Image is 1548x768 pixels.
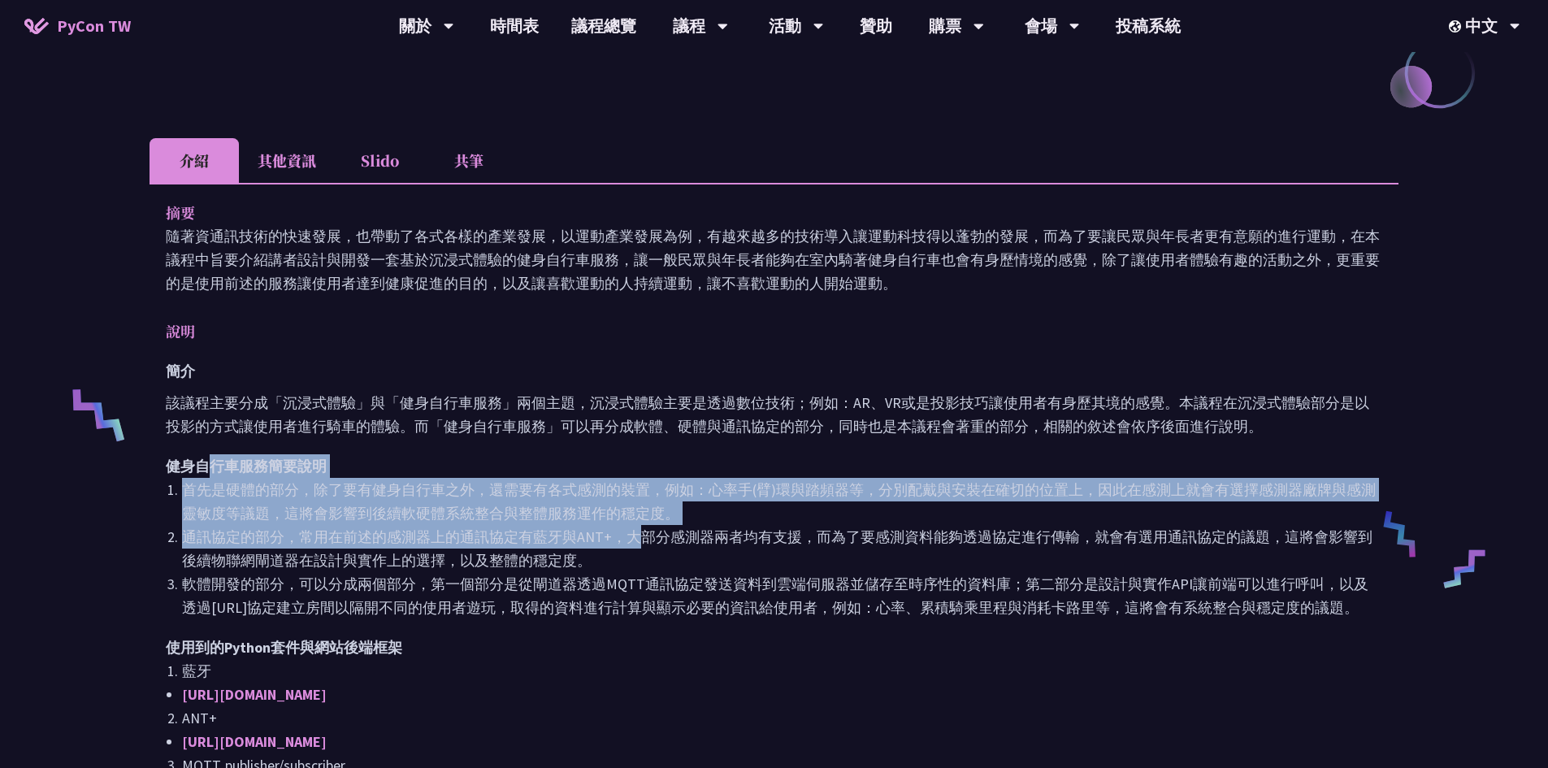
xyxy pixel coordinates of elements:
li: ANT+ [182,706,1382,730]
li: 藍牙 [182,659,1382,683]
h2: 使用到的Python套件與網站後端框架 [166,636,1382,659]
a: [URL][DOMAIN_NAME] [182,732,327,751]
li: 介紹 [150,138,239,183]
a: [URL][DOMAIN_NAME] [182,685,327,704]
li: 共筆 [424,138,514,183]
p: 該議程主要分成「沉浸式體驗」與「健身自行車服務」兩個主題，沉浸式體驗主要是透過數位技術；例如：AR、VR或是投影技巧讓使用者有身歷其境的感覺。本議程在沉浸式體驗部分是以投影的方式讓使用者進行騎車... [166,391,1382,438]
li: 軟體開發的部分，可以分成兩個部分，第一個部分是從閘道器透過MQTT通訊協定發送資料到雲端伺服器並儲存至時序性的資料庫；第二部分是設計與實作API讓前端可以進行呼叫，以及透過[URL]協定建立房間... [182,572,1382,619]
li: 其他資訊 [239,138,335,183]
p: 摘要 [166,201,1350,224]
span: PyCon TW [57,14,131,38]
img: Home icon of PyCon TW 2025 [24,18,49,34]
a: PyCon TW [8,6,147,46]
li: Slido [335,138,424,183]
p: 隨著資通訊技術的快速發展，也帶動了各式各樣的產業發展，以運動產業發展為例，有越來越多的技術導入讓運動科技得以蓬勃的發展，而為了要讓民眾與年長者更有意願的進行運動，在本議程中旨要介紹講者設計與開發... [166,224,1382,295]
li: 首先是硬體的部分，除了要有健身自行車之外，還需要有各式感測的裝置，例如：心率手(臂)環與踏頻器等，分別配戴與安裝在確切的位置上，因此在感測上就會有選擇感測器廠牌與感測靈敏度等議題，這將會影響到後... [182,478,1382,525]
h2: 簡介 [166,359,1382,383]
h2: 健身自行車服務簡要說明 [166,454,1382,478]
li: 通訊協定的部分，常用在前述的感測器上的通訊協定有藍牙與ANT+，大部分感測器兩者均有支援，而為了要感測資料能夠透過協定進行傳輸，就會有選用通訊協定的議題，這將會影響到後續物聯網閘道器在設計與實作... [182,525,1382,572]
img: Locale Icon [1449,20,1465,33]
p: 說明 [166,319,1350,343]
